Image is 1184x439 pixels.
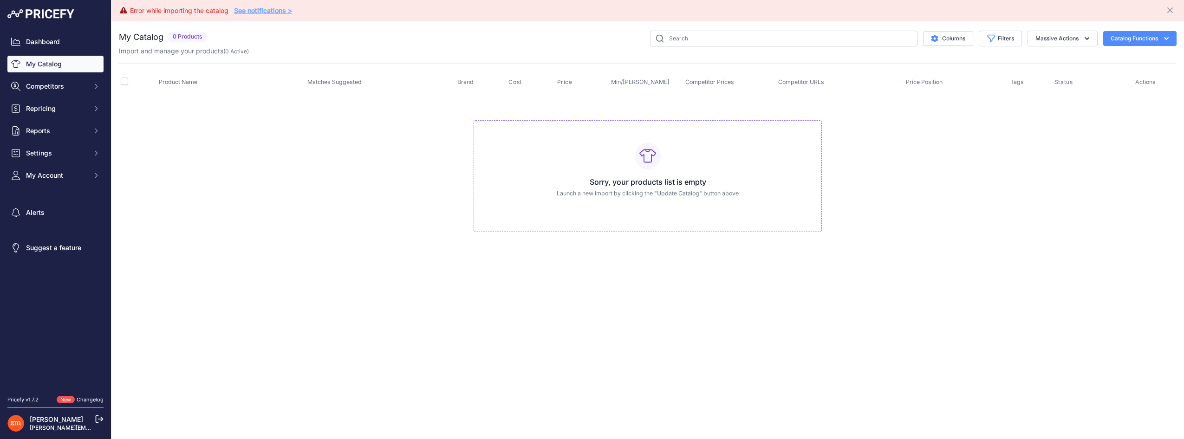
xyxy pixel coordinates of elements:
[923,31,973,46] button: Columns
[7,239,104,256] a: Suggest a feature
[1165,4,1177,15] button: Close
[7,204,104,221] a: Alerts
[979,31,1022,46] button: Filters
[225,48,247,55] a: 0 Active
[30,415,83,423] a: [PERSON_NAME]
[1103,31,1177,46] button: Catalog Functions
[7,9,74,19] img: Pricefy Logo
[26,104,87,113] span: Repricing
[30,424,173,431] a: [PERSON_NAME][EMAIL_ADDRESS][DOMAIN_NAME]
[57,396,75,404] span: New
[481,176,814,187] h3: Sorry, your products list is empty
[7,145,104,161] button: Settings
[159,78,197,85] span: Product Name
[1135,78,1156,85] span: Actions
[119,31,163,44] h2: My Catalog
[7,167,104,184] button: My Account
[650,31,917,46] input: Search
[611,78,670,85] span: Min/[PERSON_NAME]
[7,396,39,404] div: Pricefy v1.7.2
[7,33,104,385] nav: Sidebar
[119,46,249,56] p: Import and manage your products
[1054,78,1073,86] span: Status
[26,126,87,136] span: Reports
[508,78,523,86] button: Cost
[130,6,228,15] div: Error while importing the catalog
[7,33,104,50] a: Dashboard
[481,189,814,198] p: Launch a new import by clicking the "Update Catalog" button above
[234,6,292,14] a: See notifications >
[7,78,104,95] button: Competitors
[1054,78,1075,86] button: Status
[557,78,572,86] span: Price
[1010,78,1024,85] span: Tags
[26,171,87,180] span: My Account
[685,78,734,85] span: Competitor Prices
[557,78,574,86] button: Price
[7,100,104,117] button: Repricing
[7,123,104,139] button: Reports
[77,396,104,403] a: Changelog
[906,78,943,85] span: Price Position
[223,48,249,55] span: ( )
[26,148,87,158] span: Settings
[307,78,362,85] span: Matches Suggested
[167,32,208,42] span: 0 Products
[778,78,824,85] span: Competitor URLs
[508,78,521,86] span: Cost
[1028,31,1098,46] button: Massive Actions
[457,78,474,85] span: Brand
[7,56,104,72] a: My Catalog
[26,82,87,91] span: Competitors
